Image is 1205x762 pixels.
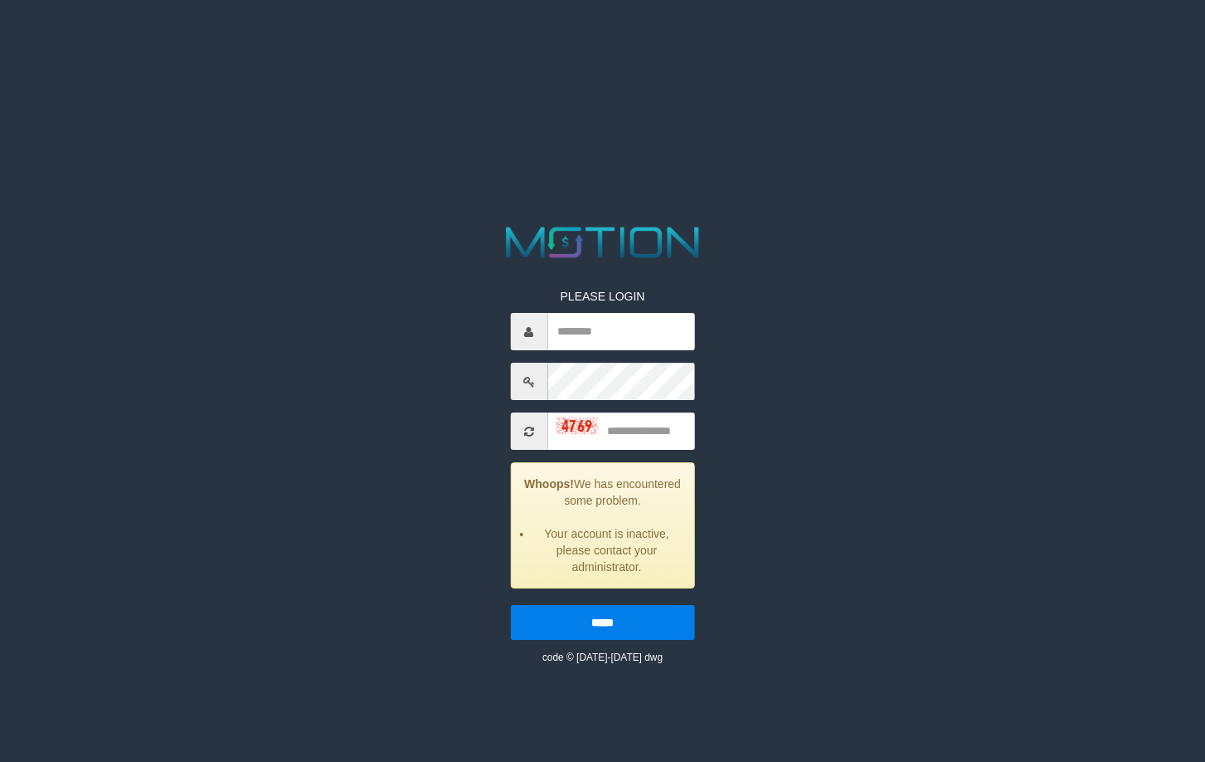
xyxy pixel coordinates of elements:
[542,652,663,663] small: code © [DATE]-[DATE] dwg
[510,462,694,589] div: We has encountered some problem.
[524,477,574,491] strong: Whoops!
[510,288,694,305] p: PLEASE LOGIN
[497,222,707,263] img: MOTION_logo.png
[532,525,681,575] li: Your account is inactive, please contact your administrator.
[556,418,597,434] img: captcha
